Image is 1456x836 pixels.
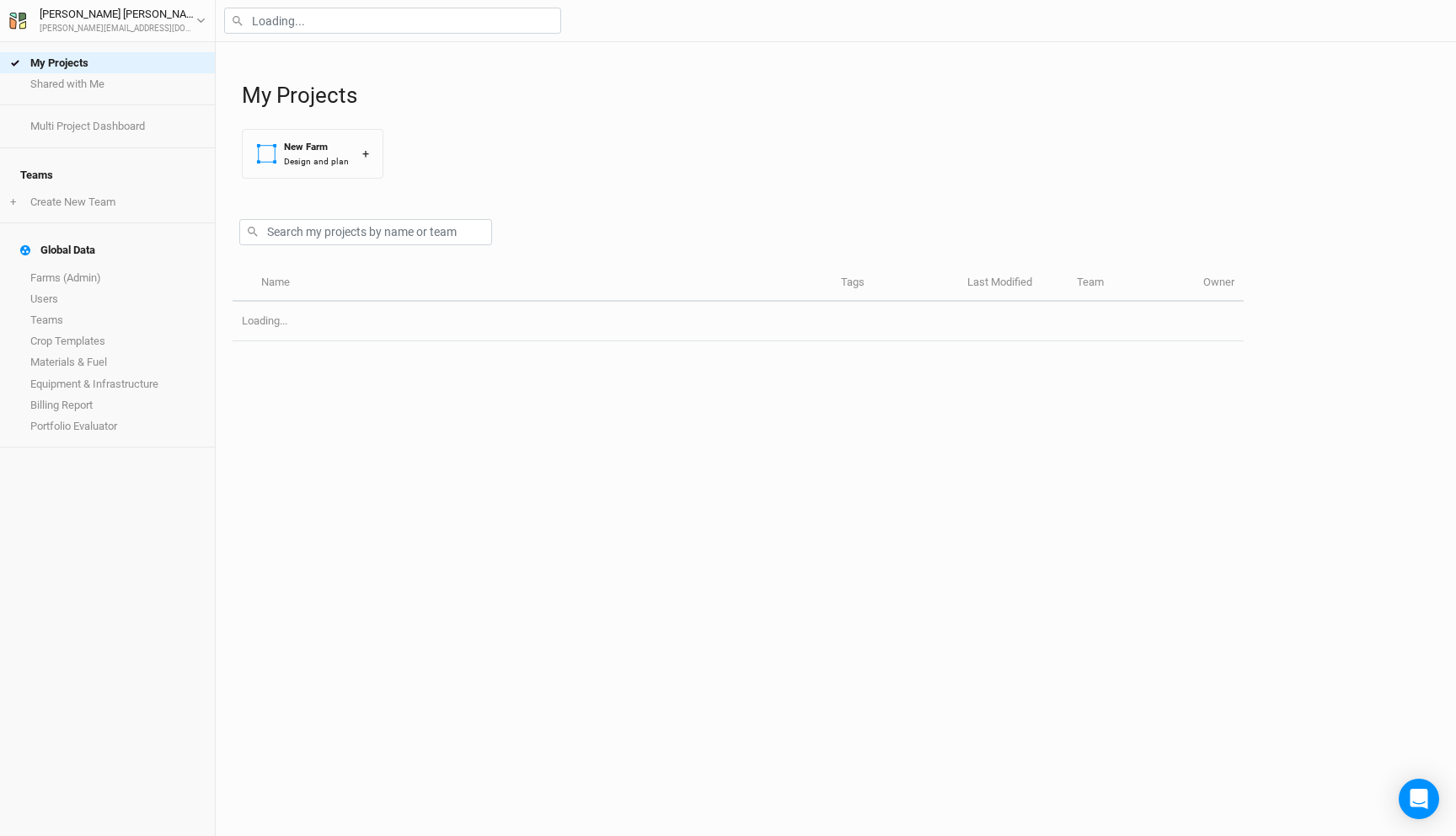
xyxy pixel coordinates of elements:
td: Loading... [233,302,1244,341]
div: Global Data [20,244,95,257]
div: New Farm [284,140,349,154]
th: Team [1068,265,1194,302]
th: Owner [1194,265,1244,302]
input: Search my projects by name or team [239,219,492,245]
button: New FarmDesign and plan+ [242,129,383,179]
th: Tags [832,265,958,302]
div: Open Intercom Messenger [1399,779,1439,819]
span: + [10,196,16,209]
button: [PERSON_NAME] [PERSON_NAME][PERSON_NAME][EMAIL_ADDRESS][DOMAIN_NAME] [8,5,206,35]
div: + [362,145,369,163]
h1: My Projects [242,83,1439,109]
th: Name [251,265,831,302]
input: Loading... [224,8,561,34]
div: [PERSON_NAME] [PERSON_NAME] [40,6,196,23]
div: Design and plan [284,155,349,168]
div: [PERSON_NAME][EMAIL_ADDRESS][DOMAIN_NAME] [40,23,196,35]
th: Last Modified [958,265,1068,302]
h4: Teams [10,158,205,192]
